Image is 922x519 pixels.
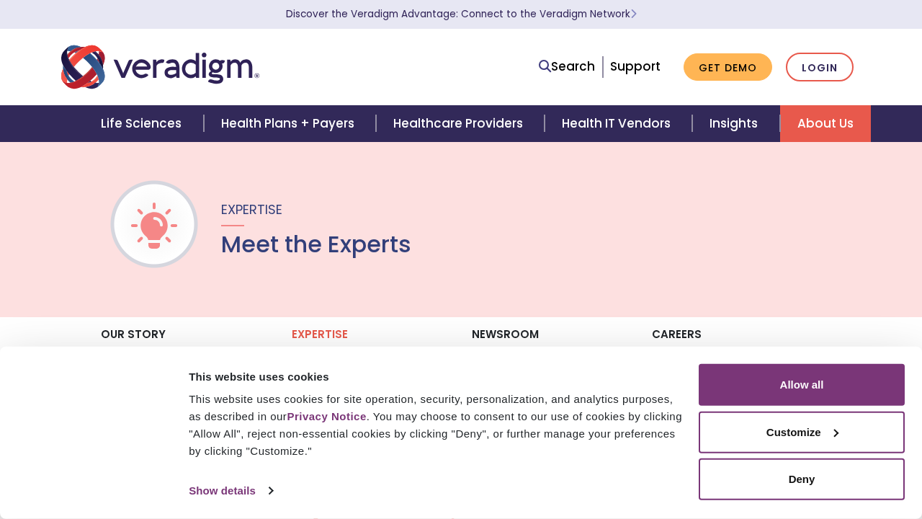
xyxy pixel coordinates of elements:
a: Health IT Vendors [545,105,692,142]
button: Customize [699,411,905,453]
a: Health Plans + Payers [204,105,376,142]
a: Privacy Notice [287,410,366,422]
a: Show details [189,480,272,502]
a: Get Demo [684,53,772,81]
a: Insights [692,105,779,142]
a: Support [610,58,661,75]
a: About Us [780,105,871,142]
a: Discover the Veradigm Advantage: Connect to the Veradigm NetworkLearn More [286,7,637,21]
button: Allow all [699,364,905,406]
span: Expertise [221,200,282,218]
button: Deny [699,458,905,500]
img: Veradigm logo [61,43,259,91]
div: This website uses cookies for site operation, security, personalization, and analytics purposes, ... [189,391,682,460]
a: Life Sciences [84,105,203,142]
h1: Meet the Experts [221,231,411,258]
a: Healthcare Providers [376,105,545,142]
a: Login [786,53,854,82]
span: Learn More [630,7,637,21]
div: This website uses cookies [189,368,682,385]
a: Search [539,57,595,76]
